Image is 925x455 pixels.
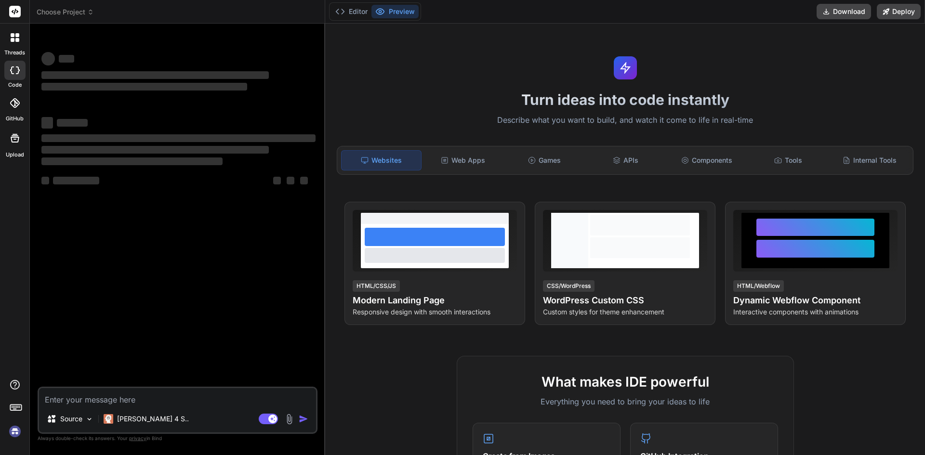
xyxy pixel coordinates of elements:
span: ‌ [41,157,223,165]
h4: Modern Landing Page [353,294,517,307]
button: Deploy [877,4,921,19]
p: [PERSON_NAME] 4 S.. [117,414,189,424]
div: CSS/WordPress [543,280,595,292]
span: ‌ [287,177,294,184]
img: attachment [284,414,295,425]
span: ‌ [41,146,269,154]
span: ‌ [41,71,269,79]
h2: What makes IDE powerful [473,372,778,392]
span: Choose Project [37,7,94,17]
button: Editor [331,5,371,18]
div: Components [667,150,747,170]
span: ‌ [273,177,281,184]
div: Websites [341,150,422,170]
p: Responsive design with smooth interactions [353,307,517,317]
span: ‌ [41,177,49,184]
div: APIs [586,150,665,170]
div: Games [505,150,584,170]
p: Interactive components with animations [733,307,898,317]
span: ‌ [300,177,308,184]
img: icon [299,414,308,424]
img: Claude 4 Sonnet [104,414,113,424]
span: ‌ [59,55,74,63]
img: Pick Models [85,415,93,423]
button: Preview [371,5,419,18]
span: ‌ [41,117,53,129]
div: HTML/CSS/JS [353,280,400,292]
div: Web Apps [423,150,503,170]
p: Always double-check its answers. Your in Bind [38,434,317,443]
label: code [8,81,22,89]
label: threads [4,49,25,57]
span: ‌ [41,134,316,142]
h4: Dynamic Webflow Component [733,294,898,307]
h4: WordPress Custom CSS [543,294,707,307]
span: ‌ [53,177,99,184]
div: Tools [749,150,828,170]
p: Source [60,414,82,424]
div: Internal Tools [830,150,909,170]
p: Custom styles for theme enhancement [543,307,707,317]
p: Describe what you want to build, and watch it come to life in real-time [331,114,919,127]
div: HTML/Webflow [733,280,784,292]
button: Download [817,4,871,19]
h1: Turn ideas into code instantly [331,91,919,108]
label: GitHub [6,115,24,123]
label: Upload [6,151,24,159]
img: signin [7,423,23,440]
span: ‌ [41,52,55,65]
span: privacy [129,435,146,441]
span: ‌ [41,83,247,91]
p: Everything you need to bring your ideas to life [473,396,778,407]
span: ‌ [57,119,88,127]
